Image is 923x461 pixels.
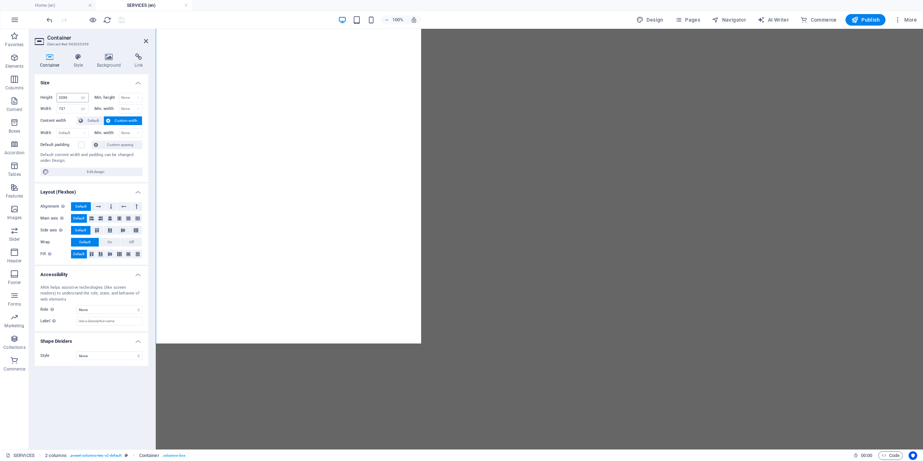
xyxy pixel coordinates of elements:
h4: Background [92,53,129,68]
span: Edit design [51,168,140,176]
p: Collections [3,345,25,350]
span: Custom spacing [100,141,140,149]
h4: Container [35,53,68,68]
p: Slider [9,236,20,242]
label: Wrap [40,238,71,247]
span: Style [40,353,50,358]
button: On [99,238,120,247]
p: Header [7,258,22,264]
span: Click to select. Double-click to edit [139,451,159,460]
button: undo [45,15,54,24]
p: Columns [5,85,23,91]
input: Use a descriptive name [76,317,142,325]
h4: Layout (Flexbox) [35,183,148,196]
button: Code [878,451,903,460]
p: Elements [5,63,24,69]
span: Click to select. Double-click to edit [45,451,67,460]
label: Min. width [94,107,119,111]
p: Images [7,215,22,221]
p: Accordion [4,150,25,156]
label: Side axis [40,226,71,235]
label: Min. width [94,131,119,135]
span: More [894,16,917,23]
label: Height [40,96,57,99]
span: Pages [675,16,700,23]
h2: Container [47,35,148,41]
button: Custom spacing [92,141,142,149]
span: Publish [851,16,880,23]
nav: breadcrumb [45,451,185,460]
i: On resize automatically adjust zoom level to fit chosen device. [411,17,417,23]
p: Marketing [4,323,24,329]
button: More [891,14,920,26]
div: ARIA helps assistive technologies (like screen readers) to understand the role, state, and behavi... [40,285,142,303]
span: Custom width [112,116,140,125]
button: Off [121,238,142,247]
label: Default padding [40,141,78,149]
span: Commerce [800,16,837,23]
label: Width [40,107,57,111]
p: Features [6,193,23,199]
button: Default [71,202,91,211]
div: Default content width and padding can be changed under Design. [40,152,142,164]
h3: Element #ed-903035059 [47,41,134,48]
div: Design (Ctrl+Alt+Y) [633,14,666,26]
p: Forms [8,301,21,307]
button: Default [71,214,87,223]
h4: Style [68,53,92,68]
label: Main axis [40,214,71,223]
button: 100% [381,15,407,24]
h4: SERVICES (en) [96,1,192,9]
button: Default [76,116,103,125]
span: AI Writer [758,16,789,23]
h6: Session time [853,451,873,460]
button: Design [633,14,666,26]
span: . preset-columns-two-v2-default [70,451,122,460]
span: Design [636,16,663,23]
button: Usercentrics [909,451,917,460]
span: Default [75,226,86,235]
label: Min. height [94,96,119,99]
p: Tables [8,172,21,177]
button: Edit design [40,168,142,176]
span: 00 00 [861,451,872,460]
label: Alignment [40,202,71,211]
button: Default [71,238,99,247]
button: Default [71,226,90,235]
button: reload [103,15,111,24]
button: Navigator [709,14,749,26]
i: This element is a customizable preset [125,453,128,457]
span: Default [73,214,84,223]
label: Width [40,131,57,135]
p: Commerce [4,366,25,372]
button: Custom width [104,116,142,125]
i: Reload page [103,16,111,24]
span: On [107,238,112,247]
h4: Size [35,74,148,87]
span: Default [79,238,90,247]
span: . columns-box [162,451,185,460]
span: Navigator [712,16,746,23]
button: Pages [672,14,703,26]
span: Default [75,202,87,211]
button: Default [71,250,87,258]
span: Role [40,305,56,314]
h4: Accessibility [35,266,148,279]
span: Off [129,238,134,247]
span: Default [73,250,84,258]
button: Commerce [798,14,840,26]
button: AI Writer [755,14,792,26]
label: Fill [40,250,71,258]
span: Default [85,116,101,125]
a: Click to cancel selection. Double-click to open Pages [6,451,35,460]
button: Publish [845,14,886,26]
span: : [866,453,867,458]
i: Undo: Change menu items (Ctrl+Z) [45,16,54,24]
p: Footer [8,280,21,285]
p: Boxes [9,128,21,134]
span: Code [882,451,900,460]
h4: Link [129,53,148,68]
h4: Shape Dividers [35,333,148,346]
h6: 100% [392,15,403,24]
p: Content [6,107,22,112]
